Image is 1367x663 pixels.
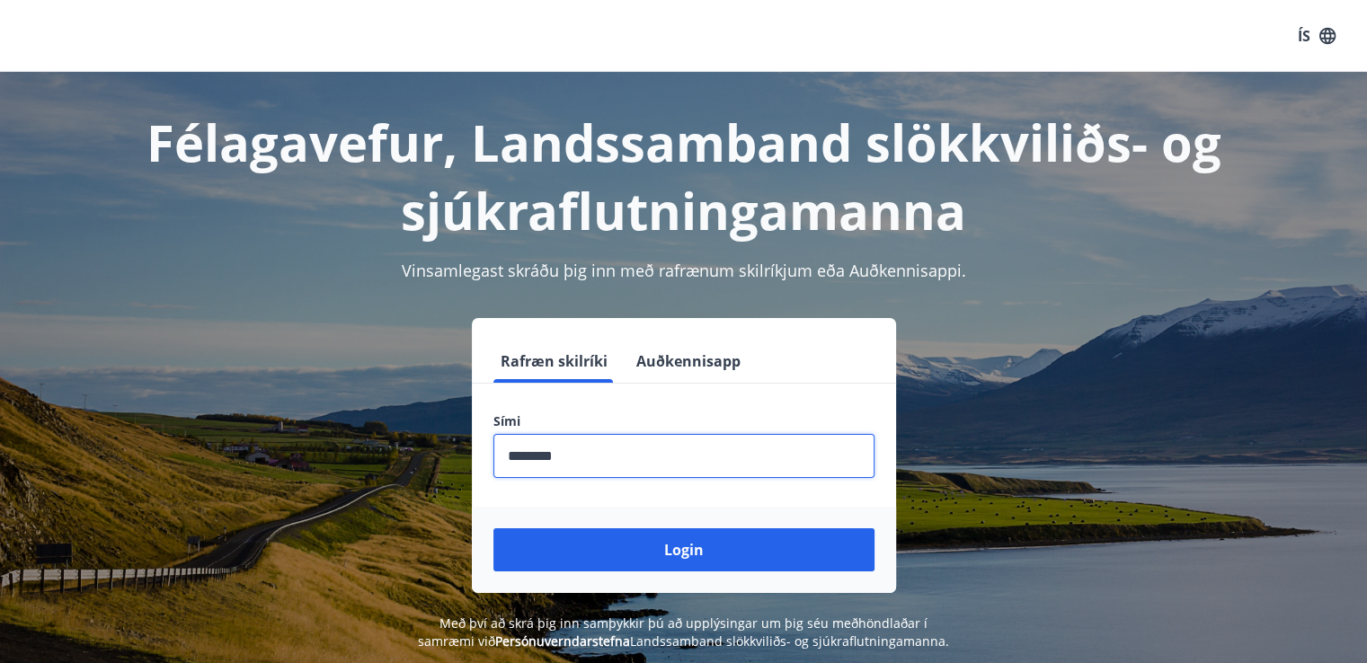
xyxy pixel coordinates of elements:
[1288,20,1345,52] button: ÍS
[495,632,630,650] a: Persónuverndarstefna
[629,340,748,383] button: Auðkennisapp
[402,260,966,281] span: Vinsamlegast skráðu þig inn með rafrænum skilríkjum eða Auðkennisappi.
[418,614,949,650] span: Með því að skrá þig inn samþykkir þú að upplýsingar um þig séu meðhöndlaðar í samræmi við Landssa...
[493,528,874,571] button: Login
[493,412,874,430] label: Sími
[58,108,1309,244] h1: Félagavefur, Landssamband slökkviliðs- og sjúkraflutningamanna
[493,340,615,383] button: Rafræn skilríki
